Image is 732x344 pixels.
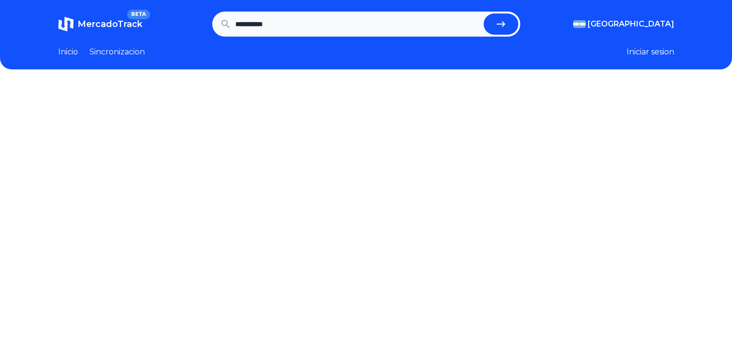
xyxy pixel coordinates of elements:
[77,19,142,29] span: MercadoTrack
[58,46,78,58] a: Inicio
[588,18,674,30] span: [GEOGRAPHIC_DATA]
[573,18,674,30] button: [GEOGRAPHIC_DATA]
[127,10,150,19] span: BETA
[573,20,586,28] img: Argentina
[58,16,142,32] a: MercadoTrackBETA
[90,46,145,58] a: Sincronizacion
[627,46,674,58] button: Iniciar sesion
[58,16,74,32] img: MercadoTrack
